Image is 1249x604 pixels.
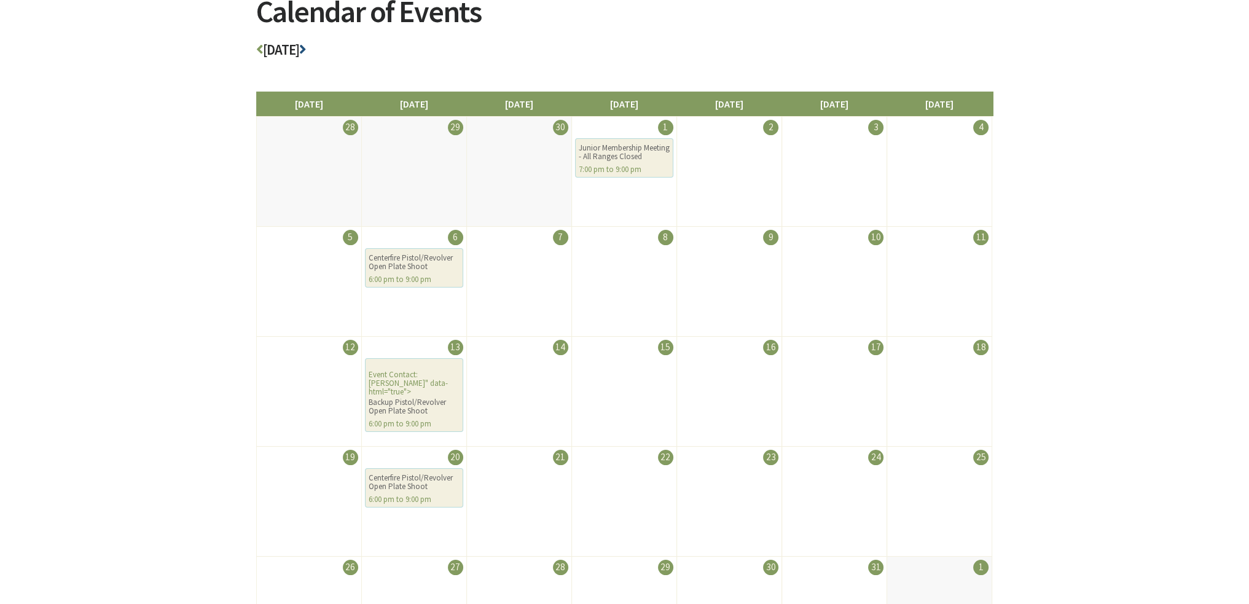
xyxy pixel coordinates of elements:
div: 26 [343,560,358,575]
div: 2 [763,120,778,135]
div: 6:00 pm to 9:00 pm [369,275,460,284]
li: [DATE] [361,92,467,116]
div: 21 [553,450,568,465]
div: 22 [658,450,673,465]
div: 29 [658,560,673,575]
div: 1 [973,560,989,575]
div: 17 [868,340,883,355]
div: 28 [553,560,568,575]
div: Centerfire Pistol/Revolver Open Plate Shoot [369,254,460,271]
div: 16 [763,340,778,355]
div: 19 [343,450,358,465]
div: 8 [658,230,673,245]
div: 6:00 pm to 9:00 pm [369,420,460,428]
div: 13 [448,340,463,355]
div: 25 [973,450,989,465]
div: 29 [448,120,463,135]
div: 23 [763,450,778,465]
div: 30 [763,560,778,575]
div: 30 [553,120,568,135]
div: 5 [343,230,358,245]
div: 20 [448,450,463,465]
div: Junior Membership Meeting - All Ranges Closed [579,144,670,161]
div: 14 [553,340,568,355]
div: 6:00 pm to 9:00 pm [369,495,460,504]
div: 1 [658,120,673,135]
li: [DATE] [676,92,782,116]
div: Event Contact: [PERSON_NAME]" data-html="true"> [365,358,463,432]
li: [DATE] [781,92,887,116]
div: 6 [448,230,463,245]
div: 18 [973,340,989,355]
div: 9 [763,230,778,245]
div: 11 [973,230,989,245]
div: 3 [868,120,883,135]
h3: [DATE] [256,42,993,64]
div: 7 [553,230,568,245]
div: 24 [868,450,883,465]
div: 12 [343,340,358,355]
div: 4 [973,120,989,135]
div: 7:00 pm to 9:00 pm [579,165,670,174]
div: 27 [448,560,463,575]
div: 31 [868,560,883,575]
li: [DATE] [256,92,362,116]
li: [DATE] [571,92,677,116]
div: 15 [658,340,673,355]
li: [DATE] [466,92,572,116]
div: 10 [868,230,883,245]
li: [DATE] [887,92,992,116]
div: 28 [343,120,358,135]
div: Centerfire Pistol/Revolver Open Plate Shoot [369,474,460,491]
div: Backup Pistol/Revolver Open Plate Shoot [369,398,460,415]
